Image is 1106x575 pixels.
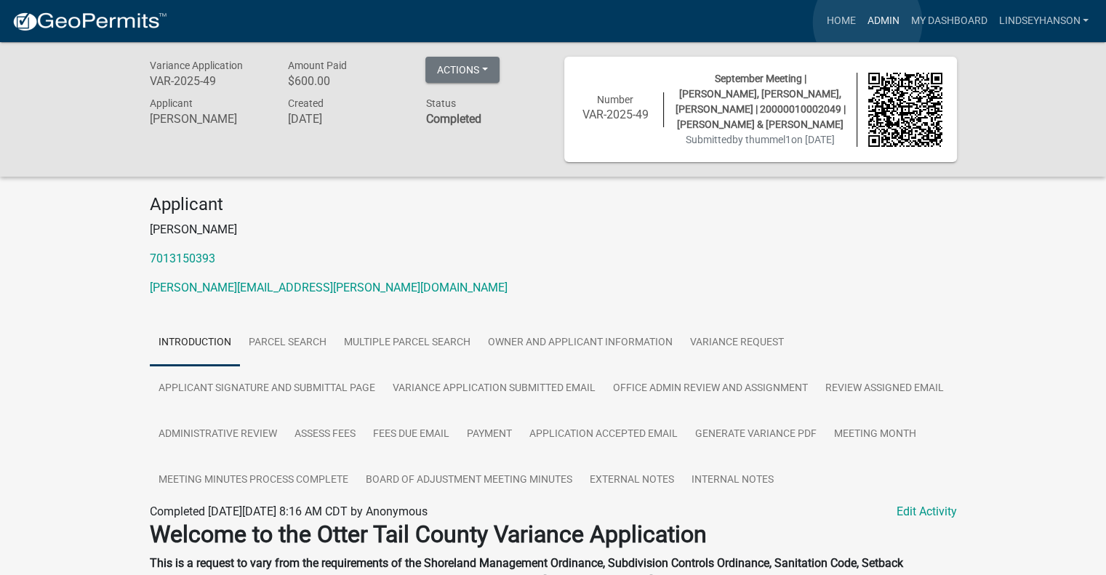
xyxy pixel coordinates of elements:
a: Fees Due Email [364,411,458,458]
a: Owner and Applicant Information [479,320,681,366]
span: Variance Application [150,60,243,71]
h6: [PERSON_NAME] [150,112,266,126]
a: Meeting Month [825,411,925,458]
a: [PERSON_NAME][EMAIL_ADDRESS][PERSON_NAME][DOMAIN_NAME] [150,281,508,294]
a: Introduction [150,320,240,366]
h6: $600.00 [287,74,404,88]
span: Submitted on [DATE] [686,134,835,145]
a: 7013150393 [150,252,215,265]
span: Status [425,97,455,109]
a: Admin [861,7,905,35]
a: External Notes [581,457,683,504]
h6: VAR-2025-49 [579,108,653,121]
a: Administrative Review [150,411,286,458]
a: Parcel search [240,320,335,366]
h4: Applicant [150,194,957,215]
a: Applicant Signature and Submittal Page [150,366,384,412]
a: Assess Fees [286,411,364,458]
a: Office Admin Review and Assignment [604,366,817,412]
span: Applicant [150,97,193,109]
span: by thummel1 [732,134,791,145]
span: Created [287,97,323,109]
a: Edit Activity [897,503,957,520]
a: Variance Request [681,320,793,366]
button: Actions [425,57,500,83]
a: Variance Application Submitted Email [384,366,604,412]
span: September Meeting | [PERSON_NAME], [PERSON_NAME], [PERSON_NAME] | 20000010002049 | [PERSON_NAME] ... [676,73,846,130]
a: Application Accepted Email [521,411,686,458]
a: Review Assigned Email [817,366,953,412]
span: Completed [DATE][DATE] 8:16 AM CDT by Anonymous [150,504,428,518]
a: Internal Notes [683,457,782,504]
a: Multiple Parcel Search [335,320,479,366]
h6: [DATE] [287,112,404,126]
span: Amount Paid [287,60,346,71]
img: QR code [868,73,942,147]
a: My Dashboard [905,7,993,35]
a: Home [820,7,861,35]
a: Board of Adjustment Meeting Minutes [357,457,581,504]
a: Meeting Minutes Process Complete [150,457,357,504]
strong: Welcome to the Otter Tail County Variance Application [150,520,707,548]
strong: Completed [425,112,481,126]
a: Payment [458,411,521,458]
span: Number [597,94,633,105]
h6: VAR-2025-49 [150,74,266,88]
a: Generate Variance PDF [686,411,825,458]
a: Lindseyhanson [993,7,1094,35]
p: [PERSON_NAME] [150,221,957,238]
